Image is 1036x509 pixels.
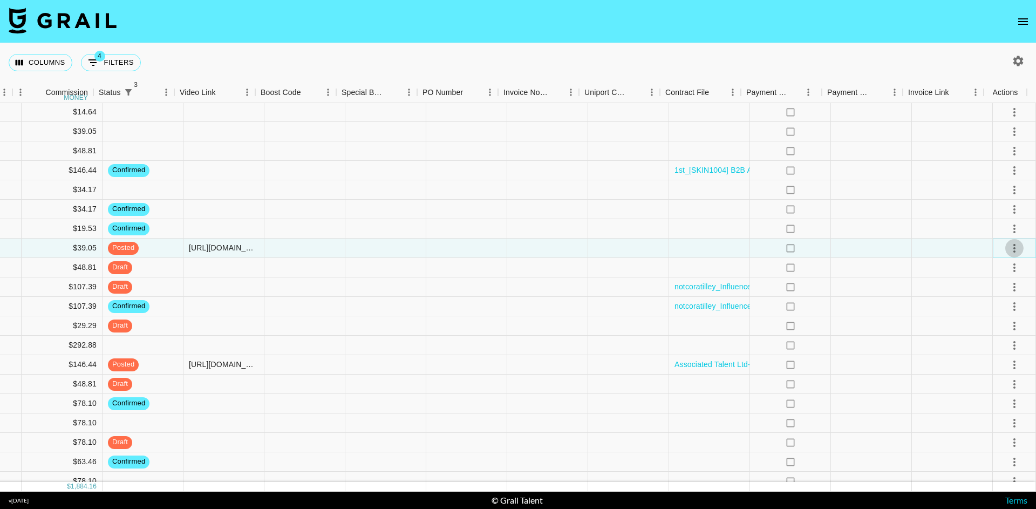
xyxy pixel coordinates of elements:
button: Menu [887,84,903,100]
span: confirmed [108,398,149,409]
img: Grail Talent [9,8,117,33]
button: select merge strategy [1005,472,1024,491]
button: select merge strategy [1005,181,1024,199]
div: $48.81 [22,375,103,394]
button: Show filters [121,85,136,100]
button: Select columns [9,54,72,71]
button: select merge strategy [1005,336,1024,355]
button: select merge strategy [1005,453,1024,471]
div: $48.81 [22,141,103,161]
button: select merge strategy [1005,200,1024,219]
a: notcoratilley_Influencer Promotion Terms-KOL_DFSYYYXKOL20250724002.pdf [674,281,948,292]
button: Menu [158,84,174,100]
div: 3 active filters [121,85,136,100]
div: https://www.tiktok.com/@rykky2.0/video/7540743669956037902 [189,359,258,370]
button: Sort [463,85,478,100]
button: select merge strategy [1005,317,1024,335]
button: Menu [644,84,660,100]
div: $48.81 [22,258,103,277]
span: draft [108,379,132,389]
span: confirmed [108,165,149,175]
div: Uniport Contact Email [579,82,660,103]
div: Uniport Contact Email [584,82,629,103]
div: Contract File [665,82,709,103]
button: select merge strategy [1005,375,1024,393]
span: posted [108,359,139,370]
div: Special Booking Type [342,82,386,103]
div: $78.10 [22,394,103,413]
div: $146.44 [22,355,103,375]
div: © Grail Talent [492,495,543,506]
button: select merge strategy [1005,161,1024,180]
div: $63.46 [22,452,103,472]
div: Payment Sent [746,82,788,103]
div: Video Link [174,82,255,103]
a: Terms [1005,495,1027,505]
div: $39.05 [22,239,103,258]
div: Invoice Notes [498,82,579,103]
div: $107.39 [22,297,103,316]
button: select merge strategy [1005,395,1024,413]
div: $34.17 [22,180,103,200]
button: Menu [239,84,255,100]
div: Video Link [180,82,216,103]
button: Sort [386,85,401,100]
a: Associated Talent Ltd-Order Confirmation.pdf [674,359,829,370]
button: Sort [871,85,887,100]
button: select merge strategy [1005,297,1024,316]
div: Actions [993,82,1018,103]
button: Menu [401,84,417,100]
div: money [64,94,88,101]
div: $292.88 [22,336,103,355]
div: v [DATE] [9,497,29,504]
span: draft [108,437,132,447]
span: confirmed [108,204,149,214]
div: $29.29 [22,316,103,336]
button: Menu [12,84,29,100]
span: draft [108,262,132,273]
span: 4 [94,51,105,62]
button: Sort [136,85,151,100]
button: select merge strategy [1005,433,1024,452]
div: PO Number [422,82,463,103]
button: select merge strategy [1005,239,1024,257]
div: Payment Sent [741,82,822,103]
button: Menu [320,84,336,100]
div: Invoice Link [903,82,984,103]
button: open drawer [1012,11,1034,32]
button: Sort [548,85,563,100]
a: 1st_[SKIN1004] B2B Agreement_grwmbysaraa.pdf [674,165,848,175]
button: select merge strategy [1005,414,1024,432]
div: $107.39 [22,277,103,297]
button: select merge strategy [1005,278,1024,296]
span: draft [108,282,132,292]
button: select merge strategy [1005,103,1024,121]
span: draft [108,321,132,331]
button: Show filters [81,54,141,71]
div: Payment Sent Date [822,82,903,103]
div: Status [93,82,174,103]
div: Payment Sent Date [827,82,871,103]
div: Commission [45,82,88,103]
button: select merge strategy [1005,259,1024,277]
span: confirmed [108,223,149,234]
div: $14.64 [22,103,103,122]
a: notcoratilley_Influencer Promotion Terms-KOL_DFSYYYXKOL20250724002.pdf [674,301,948,311]
button: Sort [949,85,964,100]
button: select merge strategy [1005,356,1024,374]
span: confirmed [108,457,149,467]
div: $78.10 [22,413,103,433]
span: 3 [131,79,141,90]
div: Special Booking Type [336,82,417,103]
button: Sort [30,85,45,100]
button: Sort [709,85,724,100]
button: select merge strategy [1005,123,1024,141]
span: confirmed [108,301,149,311]
div: Actions [984,82,1027,103]
button: Sort [301,85,316,100]
div: https://www.tiktok.com/@mercedes_anmarie/video/7540805107244354830 [189,242,258,253]
button: Menu [967,84,984,100]
div: 1,884.16 [71,482,97,491]
div: $146.44 [22,161,103,180]
button: select merge strategy [1005,220,1024,238]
